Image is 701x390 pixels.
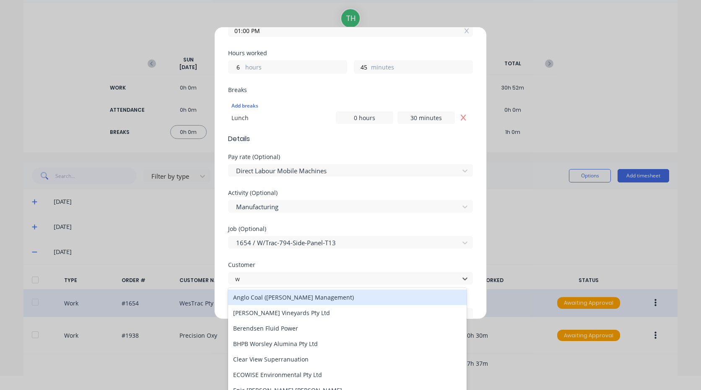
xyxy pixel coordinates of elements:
[228,190,473,196] div: Activity (Optional)
[245,63,347,73] label: hours
[228,321,467,336] div: Berendsen Fluid Power
[228,134,473,144] span: Details
[228,262,473,268] div: Customer
[457,111,470,124] button: Remove Lunch
[231,100,470,111] div: Add breaks
[228,50,473,56] div: Hours worked
[231,113,336,122] div: Lunch
[371,63,473,73] label: minutes
[228,154,473,160] div: Pay rate (Optional)
[228,87,473,93] div: Breaks
[228,336,467,352] div: BHPB Worsley Alumina Pty Ltd
[397,111,455,124] input: 0
[228,305,467,321] div: [PERSON_NAME] Vineyards Pty Ltd
[228,226,473,232] div: Job (Optional)
[228,367,467,382] div: ECOWISE Environmental Pty Ltd
[354,61,369,73] input: 0
[228,352,467,367] div: Clear View Superranuation
[336,111,393,124] input: 0
[228,61,243,73] input: 0
[228,290,467,305] div: Anglo Coal ([PERSON_NAME] Management)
